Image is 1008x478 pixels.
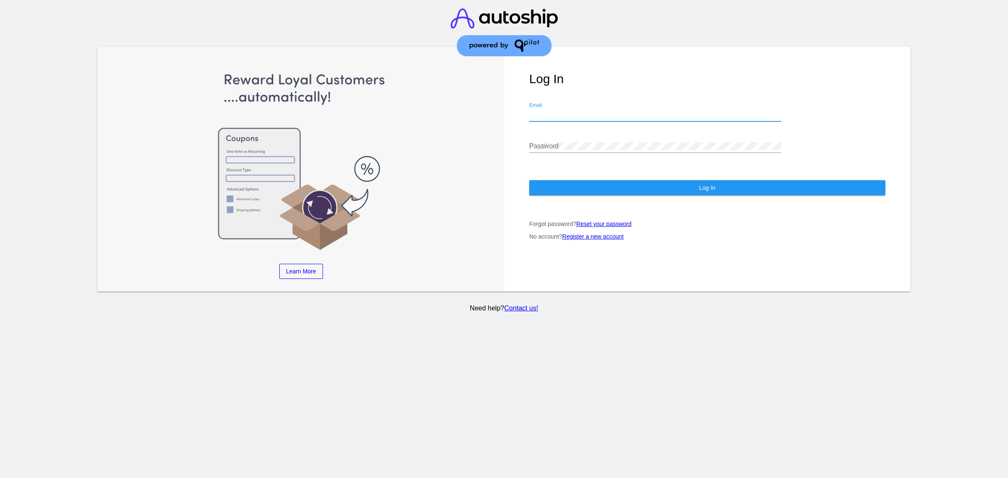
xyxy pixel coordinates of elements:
img: Apply Coupons Automatically to Scheduled Orders with QPilot [123,72,479,251]
button: Log In [529,180,885,195]
a: Contact us! [504,305,538,312]
h1: Log In [529,72,885,86]
input: Email [529,111,781,118]
p: Forgot password? [529,221,885,227]
p: Need help? [96,305,912,312]
a: Learn More [279,264,323,279]
a: Register a new account [562,233,624,240]
p: No account? [529,233,885,240]
span: Learn More [286,268,316,275]
span: Log In [699,184,715,191]
a: Reset your password [576,221,632,227]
